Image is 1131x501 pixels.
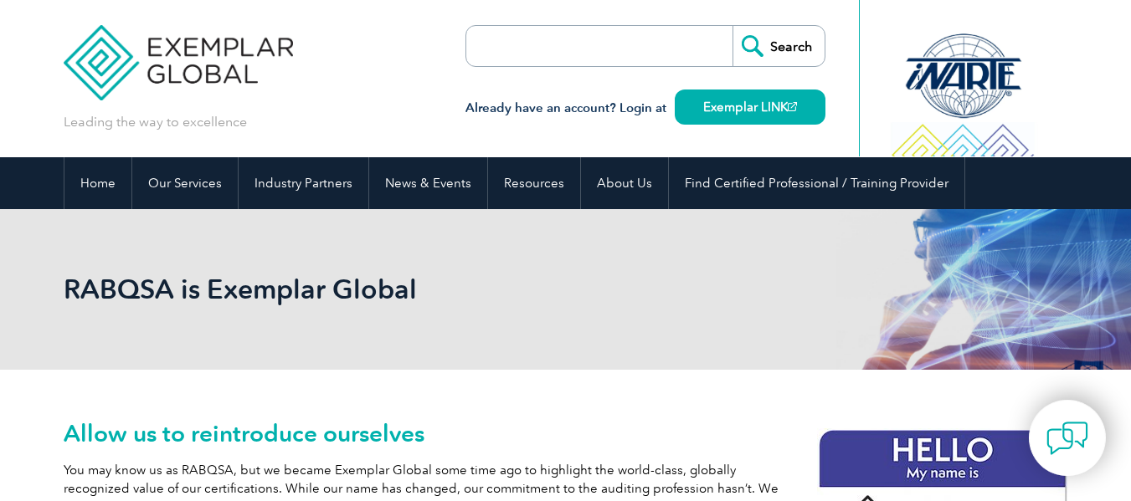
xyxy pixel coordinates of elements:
a: About Us [581,157,668,209]
h3: Already have an account? Login at [465,98,825,119]
a: Resources [488,157,580,209]
p: Leading the way to excellence [64,113,247,131]
a: Our Services [132,157,238,209]
img: open_square.png [788,102,797,111]
a: News & Events [369,157,487,209]
img: contact-chat.png [1046,417,1088,459]
a: Industry Partners [239,157,368,209]
input: Search [733,26,825,66]
a: Exemplar LINK [675,89,825,125]
h2: RABQSA is Exemplar Global [64,276,767,303]
h2: Allow us to reintroduce ourselves [64,420,1068,447]
a: Home [64,157,131,209]
a: Find Certified Professional / Training Provider [669,157,964,209]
